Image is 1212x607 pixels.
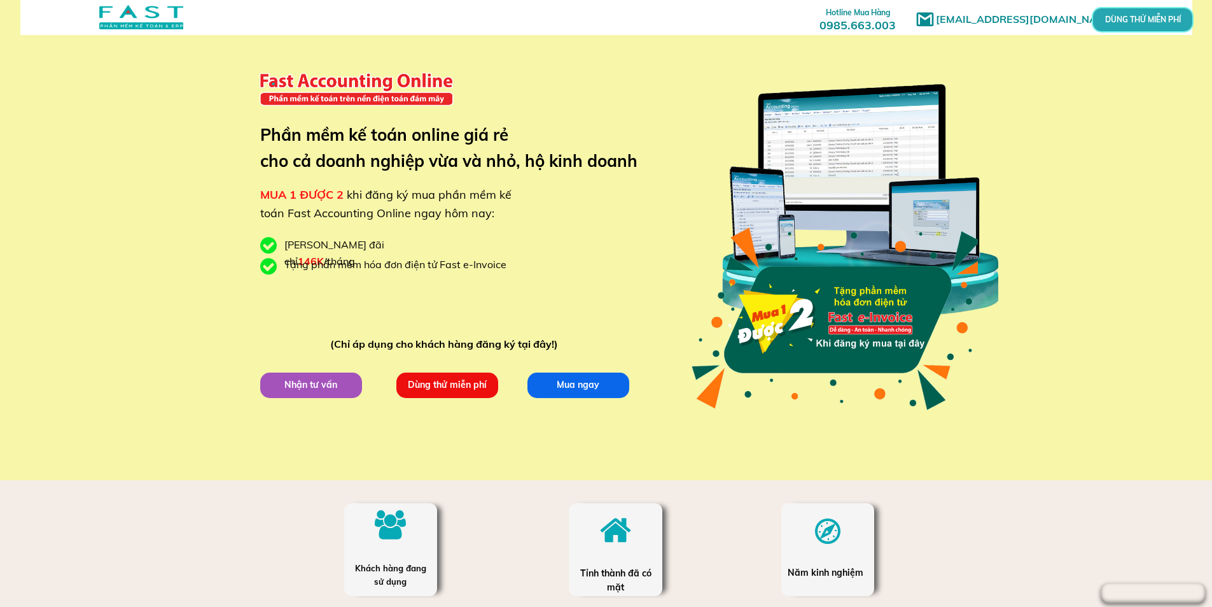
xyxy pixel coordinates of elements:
p: Nhận tư vấn [260,372,361,397]
p: DÙNG THỬ MIỄN PHÍ [1127,16,1158,23]
div: Khách hàng đang sử dụng [351,562,430,589]
span: khi đăng ký mua phần mềm kế toán Fast Accounting Online ngay hôm nay: [260,187,512,220]
h3: Phần mềm kế toán online giá rẻ cho cả doanh nghiệp vừa và nhỏ, hộ kinh doanh [260,122,657,175]
span: MUA 1 ĐƯỢC 2 [260,187,344,202]
div: [PERSON_NAME] đãi chỉ /tháng [284,237,450,269]
h3: 0985.663.003 [805,4,910,32]
div: (Chỉ áp dụng cho khách hàng đăng ký tại đây!) [330,336,564,353]
h1: [EMAIL_ADDRESS][DOMAIN_NAME] [936,11,1124,28]
div: Tỉnh thành đã có mặt [579,566,653,595]
span: 146K [298,255,324,268]
p: Dùng thử miễn phí [396,372,498,397]
p: Mua ngay [527,372,629,397]
div: Tặng phần mềm hóa đơn điện tử Fast e-Invoice [284,257,516,273]
span: Hotline Mua Hàng [826,8,890,17]
div: Năm kinh nghiệm [788,566,867,580]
